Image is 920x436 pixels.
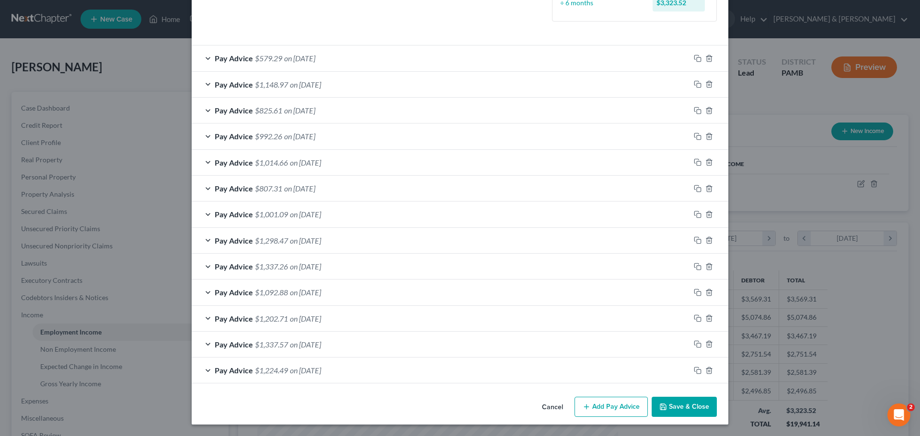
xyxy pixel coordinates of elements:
span: on [DATE] [284,54,315,63]
span: Pay Advice [215,210,253,219]
span: Pay Advice [215,262,253,271]
span: Pay Advice [215,80,253,89]
button: Add Pay Advice [575,397,648,417]
span: $1,337.57 [255,340,288,349]
span: on [DATE] [284,184,315,193]
span: 2 [907,403,915,411]
button: Cancel [534,398,571,417]
span: Pay Advice [215,366,253,375]
span: $1,092.88 [255,288,288,297]
span: Pay Advice [215,340,253,349]
span: on [DATE] [290,80,321,89]
span: on [DATE] [284,132,315,141]
span: on [DATE] [290,158,321,167]
span: $1,202.71 [255,314,288,323]
span: $1,148.97 [255,80,288,89]
iframe: Intercom live chat [887,403,910,426]
span: $1,337.26 [255,262,288,271]
button: Save & Close [652,397,717,417]
span: $992.26 [255,132,282,141]
span: on [DATE] [290,366,321,375]
span: on [DATE] [290,288,321,297]
span: on [DATE] [290,210,321,219]
span: on [DATE] [290,314,321,323]
span: $1,298.47 [255,236,288,245]
span: Pay Advice [215,106,253,115]
span: $1,014.66 [255,158,288,167]
span: Pay Advice [215,288,253,297]
span: Pay Advice [215,314,253,323]
span: Pay Advice [215,158,253,167]
span: Pay Advice [215,132,253,141]
span: Pay Advice [215,54,253,63]
span: $1,001.09 [255,210,288,219]
span: $1,224.49 [255,366,288,375]
span: $579.29 [255,54,282,63]
span: on [DATE] [290,340,321,349]
span: $825.61 [255,106,282,115]
span: Pay Advice [215,236,253,245]
span: $807.31 [255,184,282,193]
span: on [DATE] [284,106,315,115]
span: Pay Advice [215,184,253,193]
span: on [DATE] [290,262,321,271]
span: on [DATE] [290,236,321,245]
